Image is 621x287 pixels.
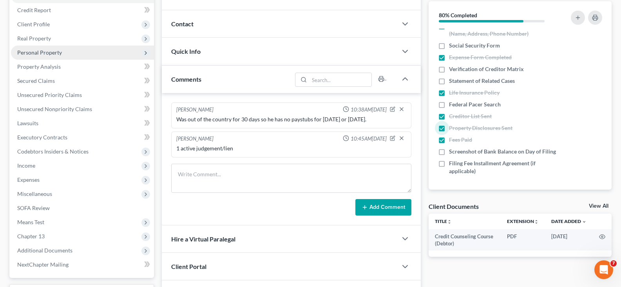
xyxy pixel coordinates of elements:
span: Creditor List Sent [449,112,492,120]
a: Titleunfold_more [435,218,452,224]
span: SOFA Review [17,205,50,211]
span: Life Insurance Policy [449,89,500,97]
span: Quick Info [171,48,201,55]
a: Credit Report [11,3,154,17]
a: Executory Contracts [11,130,154,144]
a: View All [589,203,608,209]
div: [PERSON_NAME] [176,135,214,143]
span: Social Security Form [449,42,500,49]
span: Property Analysis [17,63,61,70]
div: [PERSON_NAME] [176,106,214,114]
td: [DATE] [545,229,593,251]
td: Credit Counseling Course (Debtor) [429,229,501,251]
a: Extensionunfold_more [507,218,539,224]
span: Federal Pacer Search [449,101,501,108]
span: Real Property [17,35,51,42]
a: Unsecured Nonpriority Claims [11,102,154,116]
i: unfold_more [534,219,539,224]
span: Unsecured Nonpriority Claims [17,106,92,112]
span: Comments [171,75,201,83]
span: Unsecured Priority Claims [17,91,82,98]
span: Additional Documents [17,247,72,254]
span: Personal Property [17,49,62,56]
a: Property Analysis [11,60,154,74]
span: NextChapter Mailing [17,261,69,268]
span: Credit Report [17,7,51,13]
i: expand_more [582,219,587,224]
span: Executory Contracts [17,134,67,141]
span: Property Disclosures Sent [449,124,512,132]
span: Client Portal [171,263,206,270]
span: Verification of Creditor Matrix [449,65,524,73]
div: 1 active judgement/lien [176,144,406,152]
span: Income [17,162,35,169]
a: Date Added expand_more [551,218,587,224]
a: SOFA Review [11,201,154,215]
input: Search... [310,73,372,86]
span: Expense Form Completed [449,53,512,61]
iframe: Intercom live chat [594,260,613,279]
span: Contact [171,20,194,27]
a: Lawsuits [11,116,154,130]
a: NextChapter Mailing [11,258,154,272]
span: Codebtors Insiders & Notices [17,148,89,155]
span: Miscellaneous [17,190,52,197]
span: Expenses [17,176,40,183]
button: Add Comment [355,199,411,216]
span: Lawsuits [17,120,38,126]
td: PDF [501,229,545,251]
i: unfold_more [447,219,452,224]
span: Domestic Support Obligation Information (Name, Address, Phone Number) [449,22,559,38]
strong: 80% Completed [439,12,477,18]
span: Screenshot of Bank Balance on Day of Filing [449,148,556,155]
span: Statement of Related Cases [449,77,515,85]
div: Client Documents [429,202,479,210]
span: Hire a Virtual Paralegal [171,235,235,243]
span: Client Profile [17,21,50,27]
span: Chapter 13 [17,233,45,239]
span: Means Test [17,219,44,225]
span: Fees Paid [449,136,472,144]
span: Filing Fee Installment Agreement (if applicable) [449,159,559,175]
span: Secured Claims [17,77,55,84]
span: 10:38AM[DATE] [351,106,387,113]
span: 10:45AM[DATE] [351,135,387,143]
a: Unsecured Priority Claims [11,88,154,102]
span: 7 [610,260,617,267]
div: Was out of the country for 30 days so he has no paystubs for [DATE] or [DATE]. [176,115,406,123]
a: Secured Claims [11,74,154,88]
